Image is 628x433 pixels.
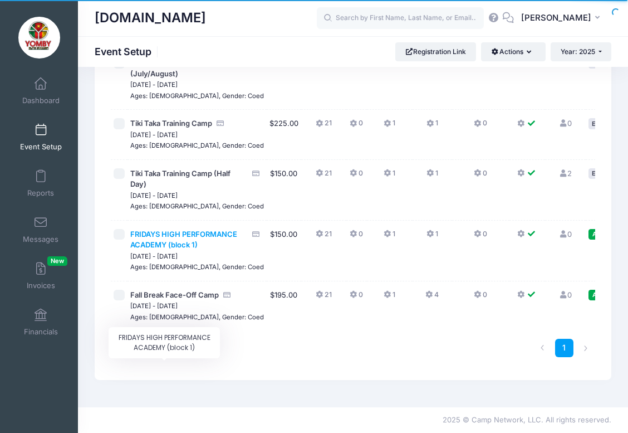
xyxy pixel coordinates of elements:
[267,221,301,281] td: $150.00
[561,47,595,56] span: Year: 2025
[18,17,60,59] img: progresssoccer.com
[588,290,615,300] div: Active
[316,290,332,306] button: 21
[316,168,332,184] button: 21
[251,231,260,238] i: Accepting Credit Card Payments
[23,235,58,244] span: Messages
[384,290,395,306] button: 1
[109,327,220,358] div: FRIDAYS HIGH PERFORMANCE ACADEMY (block 1)
[426,168,438,184] button: 1
[130,263,264,271] small: Ages: [DEMOGRAPHIC_DATA], Gender: Coed
[425,290,439,306] button: 4
[588,168,615,179] div: Ended
[558,230,572,239] a: 0
[267,110,301,160] td: $225.00
[27,188,54,198] span: Reports
[316,229,332,245] button: 21
[426,118,438,134] button: 1
[558,119,572,128] a: 0
[14,256,67,295] a: InvoicesNew
[384,168,395,184] button: 1
[14,210,67,249] a: Messages
[130,202,264,210] small: Ages: [DEMOGRAPHIC_DATA], Gender: Coed
[130,169,230,189] span: Tiki Taka Training Camp (Half Day)
[130,302,178,310] small: [DATE] - [DATE]
[27,281,55,290] span: Invoices
[474,168,487,184] button: 0
[481,42,545,61] button: Actions
[521,12,591,24] span: [PERSON_NAME]
[130,92,264,100] small: Ages: [DEMOGRAPHIC_DATA], Gender: Coed
[14,164,67,203] a: Reports
[24,327,58,337] span: Financials
[384,118,395,134] button: 1
[130,313,264,321] small: Ages: [DEMOGRAPHIC_DATA], Gender: Coed
[350,168,363,184] button: 0
[22,96,60,105] span: Dashboard
[514,6,611,31] button: [PERSON_NAME]
[130,230,237,250] span: FRIDAYS HIGH PERFORMANCE ACADEMY (block 1)
[14,71,67,110] a: Dashboard
[215,120,224,127] i: Accepting Credit Card Payments
[130,192,178,200] small: [DATE] - [DATE]
[130,142,264,149] small: Ages: [DEMOGRAPHIC_DATA], Gender: Coed
[130,119,212,128] span: Tiki Taka Training Camp
[588,229,615,240] div: Active
[95,46,161,57] h1: Event Setup
[14,118,67,157] a: Event Setup
[267,160,301,221] td: $150.00
[350,118,363,134] button: 0
[267,49,301,110] td: $250.00
[350,229,363,245] button: 0
[558,169,572,178] a: 2
[130,81,178,89] small: [DATE] - [DATE]
[384,229,395,245] button: 1
[474,229,487,245] button: 0
[558,290,572,299] a: 0
[130,131,178,139] small: [DATE] - [DATE]
[555,339,573,357] a: 1
[474,118,487,134] button: 0
[443,415,611,424] span: 2025 © Camp Network, LLC. All rights reserved.
[222,291,231,299] i: Accepting Credit Card Payments
[551,42,611,61] button: Year: 2025
[350,290,363,306] button: 0
[426,229,438,245] button: 1
[47,256,67,266] span: New
[20,142,62,152] span: Event Setup
[95,6,206,31] h1: [DOMAIN_NAME]
[130,290,219,299] span: Fall Break Face-Off Camp
[317,7,484,30] input: Search by First Name, Last Name, or Email...
[474,290,487,306] button: 0
[251,170,260,177] i: Accepting Credit Card Payments
[267,281,301,331] td: $195.00
[130,252,178,260] small: [DATE] - [DATE]
[395,42,476,61] a: Registration Link
[588,118,615,129] div: Ended
[14,303,67,342] a: Financials
[130,58,202,78] span: Small Group Training (July/August)
[316,118,332,134] button: 21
